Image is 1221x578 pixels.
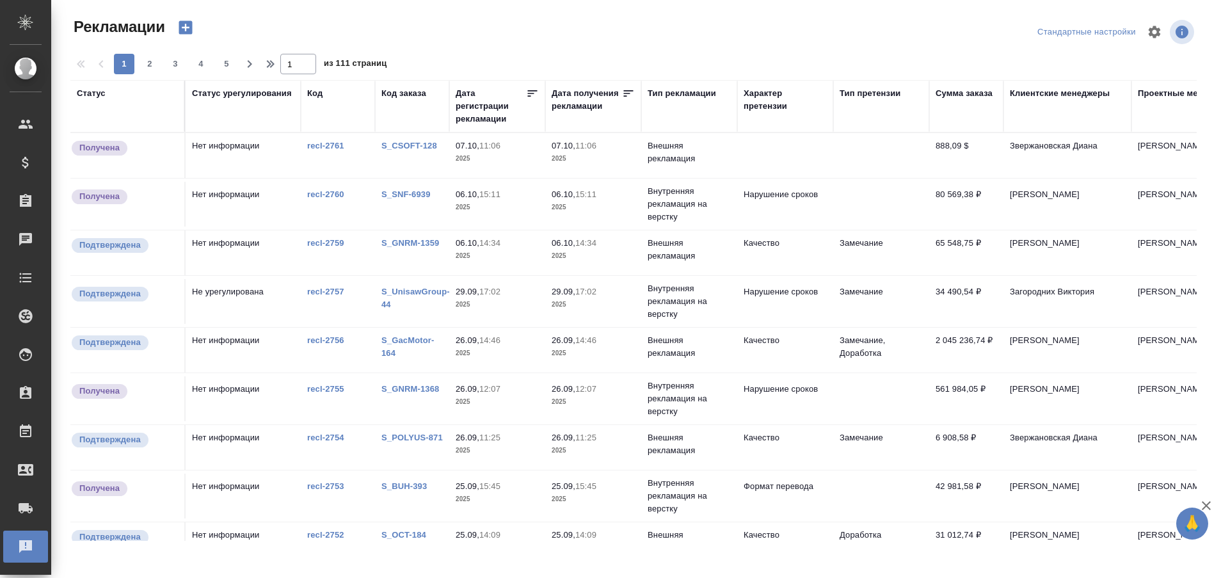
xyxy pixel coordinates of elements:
[1003,522,1131,567] td: [PERSON_NAME]
[641,179,737,230] td: Внутренняя рекламация на верстку
[641,470,737,522] td: Внутренняя рекламация на верстку
[479,530,500,540] p: 14:09
[737,279,833,324] td: Нарушение сроков
[929,474,1003,518] td: 42 981,58 ₽
[575,287,596,296] p: 17:02
[79,482,120,495] p: Получена
[191,58,211,70] span: 4
[833,522,929,567] td: Доработка
[552,347,635,360] p: 2025
[575,481,596,491] p: 15:45
[456,335,479,345] p: 26.09,
[79,385,120,397] p: Получена
[575,189,596,199] p: 15:11
[575,530,596,540] p: 14:09
[929,133,1003,178] td: 888,09 $
[307,287,344,296] a: recl-2757
[929,279,1003,324] td: 34 490,54 ₽
[552,298,635,311] p: 2025
[552,141,575,150] p: 07.10,
[641,133,737,178] td: Внешняя рекламация
[641,276,737,327] td: Внутренняя рекламация на верстку
[1003,133,1131,178] td: Звержановская Диана
[79,531,141,543] p: Подтверждена
[744,87,827,113] div: Характер претензии
[929,376,1003,421] td: 561 984,05 ₽
[552,396,635,408] p: 2025
[456,201,539,214] p: 2025
[840,87,900,100] div: Тип претензии
[456,530,479,540] p: 25.09,
[552,152,635,165] p: 2025
[552,481,575,491] p: 25.09,
[191,54,211,74] button: 4
[307,433,344,442] a: recl-2754
[479,287,500,296] p: 17:02
[1003,328,1131,373] td: [PERSON_NAME]
[456,347,539,360] p: 2025
[324,56,387,74] span: из 111 страниц
[456,238,479,248] p: 06.10,
[79,239,141,252] p: Подтверждена
[186,425,301,470] td: Нет информации
[79,433,141,446] p: Подтверждена
[641,522,737,567] td: Внешняя рекламация
[929,230,1003,275] td: 65 548,75 ₽
[381,530,426,540] a: S_OCT-184
[575,433,596,442] p: 11:25
[1003,474,1131,518] td: [PERSON_NAME]
[1003,376,1131,421] td: [PERSON_NAME]
[479,141,500,150] p: 11:06
[479,238,500,248] p: 14:34
[77,87,106,100] div: Статус
[192,87,292,100] div: Статус урегулирования
[381,189,431,199] a: S_SNF-6939
[381,335,434,358] a: S_GacMotor-164
[552,238,575,248] p: 06.10,
[216,54,237,74] button: 5
[479,335,500,345] p: 14:46
[307,87,323,100] div: Код
[648,87,716,100] div: Тип рекламации
[79,141,120,154] p: Получена
[552,189,575,199] p: 06.10,
[456,189,479,199] p: 06.10,
[552,335,575,345] p: 26.09,
[186,182,301,227] td: Нет информации
[186,474,301,518] td: Нет информации
[186,133,301,178] td: Нет информации
[456,384,479,394] p: 26.09,
[737,182,833,227] td: Нарушение сроков
[737,474,833,518] td: Формат перевода
[79,190,120,203] p: Получена
[456,250,539,262] p: 2025
[929,522,1003,567] td: 31 012,74 ₽
[456,481,479,491] p: 25.09,
[307,238,344,248] a: recl-2759
[1003,230,1131,275] td: [PERSON_NAME]
[165,54,186,74] button: 3
[456,433,479,442] p: 26.09,
[929,328,1003,373] td: 2 045 236,74 ₽
[140,54,160,74] button: 2
[552,384,575,394] p: 26.09,
[737,328,833,373] td: Качество
[381,238,439,248] a: S_GNRM-1359
[641,425,737,470] td: Внешняя рекламация
[456,396,539,408] p: 2025
[575,238,596,248] p: 14:34
[456,152,539,165] p: 2025
[479,433,500,442] p: 11:25
[1003,279,1131,324] td: Загородних Виктория
[552,444,635,457] p: 2025
[737,230,833,275] td: Качество
[170,17,201,38] button: Создать
[186,522,301,567] td: Нет информации
[575,384,596,394] p: 12:07
[186,279,301,324] td: Не урегулирована
[552,287,575,296] p: 29.09,
[456,141,479,150] p: 07.10,
[479,384,500,394] p: 12:07
[552,433,575,442] p: 26.09,
[737,376,833,421] td: Нарушение сроков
